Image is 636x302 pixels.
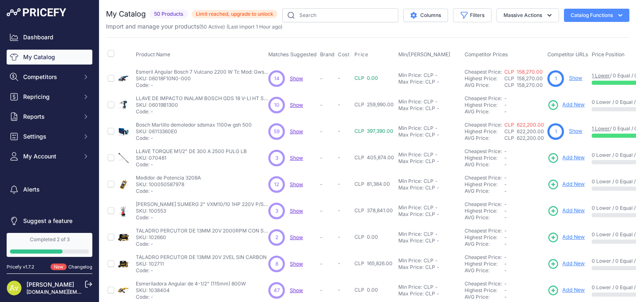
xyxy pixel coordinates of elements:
[7,213,92,228] a: Suggest a feature
[136,128,252,135] p: SKU: 06113360E0
[465,75,504,82] div: Highest Price:
[354,234,378,240] span: CLP 0.00
[465,148,502,154] a: Cheapest Price:
[398,290,424,297] div: Max Price:
[435,79,439,85] div: -
[290,208,303,214] a: Show
[7,8,66,17] img: Pricefy Logo
[465,108,504,115] div: AVG Price:
[434,98,438,105] div: -
[465,261,504,267] div: Highest Price:
[26,281,74,288] a: [PERSON_NAME]
[434,231,438,237] div: -
[504,280,507,287] span: -
[435,132,439,138] div: -
[496,8,559,22] button: Massive Actions
[465,122,502,128] a: Cheapest Price:
[274,287,280,294] span: 47
[51,264,67,271] span: New
[465,228,502,234] a: Cheapest Price:
[504,135,544,141] div: CLP 622,200.00
[354,101,394,108] span: CLP 259,990.00
[136,82,268,89] p: Code: -
[290,287,303,293] a: Show
[338,287,340,293] span: -
[425,290,435,297] div: CLP
[354,128,393,134] span: CLP 397,390.00
[504,95,507,101] span: -
[434,125,438,132] div: -
[504,148,507,154] span: -
[398,79,424,85] div: Max Price:
[320,155,335,161] p: -
[465,234,504,241] div: Highest Price:
[424,284,434,290] div: CLP
[465,175,502,181] a: Cheapest Price:
[424,204,434,211] div: CLP
[465,208,504,214] div: Highest Price:
[320,75,335,82] p: -
[435,290,439,297] div: -
[274,75,279,82] span: 14
[290,181,303,187] a: Show
[7,182,92,197] a: Alerts
[425,132,435,138] div: CLP
[275,154,278,162] span: 3
[555,75,557,82] span: 1
[562,154,585,162] span: Add New
[136,261,267,267] p: SKU: 102711
[398,105,424,112] div: Max Price:
[23,132,77,141] span: Settings
[504,155,507,161] span: -
[338,51,349,58] span: Cost
[555,128,557,135] span: 1
[320,208,335,214] p: -
[465,102,504,108] div: Highest Price:
[424,178,434,185] div: CLP
[136,148,247,155] p: LLAVE TORQUE M1/2" DE 300 A 2500 PULG LB
[547,232,585,243] a: Add New
[425,264,435,271] div: CLP
[465,254,502,260] a: Cheapest Price:
[290,155,303,161] a: Show
[290,102,303,108] a: Show
[435,264,439,271] div: -
[435,158,439,165] div: -
[106,22,282,31] p: Import and manage your products
[398,125,422,132] div: Min Price:
[465,294,504,300] div: AVG Price:
[136,188,201,194] p: Code: -
[136,108,268,115] p: Code: -
[504,128,544,134] span: CLP 622,200.00
[465,287,504,294] div: Highest Price:
[398,158,424,165] div: Max Price:
[268,51,317,58] span: Matches Suggested
[434,151,438,158] div: -
[465,155,504,161] div: Highest Price:
[435,185,439,191] div: -
[338,154,340,161] span: -
[398,178,422,185] div: Min Price:
[354,181,390,187] span: CLP 81,384.00
[275,234,278,241] span: 2
[136,75,268,82] p: SKU: 06018F10N0-000
[320,181,335,188] p: -
[592,125,610,132] a: 1 Lower
[136,214,268,221] p: Code: -
[562,207,585,215] span: Add New
[7,30,92,228] nav: Sidebar
[398,72,422,79] div: Min Price:
[136,95,268,102] p: LLAVE DE IMPACTO INALAM BOSCH GDS 18 V-LI HT SIN BAT
[547,258,585,270] a: Add New
[338,75,340,81] span: -
[424,151,434,158] div: CLP
[136,228,268,234] p: TALADRO PERCUTOR DE 13MM 20V 2000RPM CON SISTEMA HOMBRE MUERTO
[226,24,282,30] span: (Last import 1 Hour ago)
[136,254,267,261] p: TALADRO PERCUTOR DE 13MM 20V 2VEL SIN CARBON
[398,98,422,105] div: Min Price:
[136,267,267,274] p: Code: -
[354,287,378,293] span: CLP 0.00
[434,72,438,79] div: -
[320,261,335,267] p: -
